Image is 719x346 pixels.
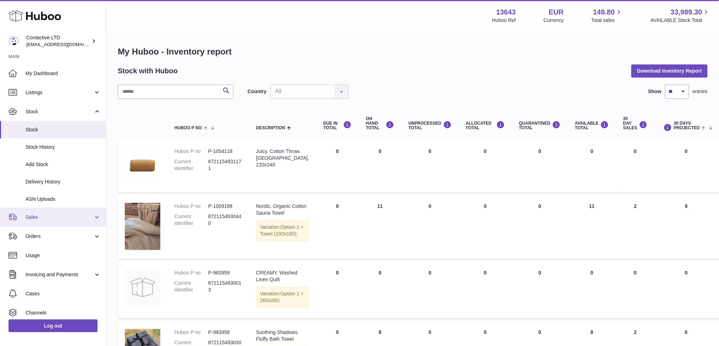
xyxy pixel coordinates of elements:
div: Huboo Ref [492,17,516,24]
dt: Huboo P no [175,329,208,336]
span: Listings [26,89,93,96]
h2: Stock with Huboo [118,66,178,76]
span: 149.80 [593,7,615,17]
dt: Current identifier [175,158,208,172]
dd: P-1054118 [208,148,242,155]
td: 0 [316,141,359,192]
td: 0 [655,141,718,192]
h1: My Huboo - Inventory report [118,46,708,57]
label: Show [648,88,662,95]
td: 11 [359,196,402,259]
td: 0 [459,141,512,192]
span: AVAILABLE Stock Total [651,17,710,24]
strong: EUR [549,7,564,17]
div: ALLOCATED Total [466,121,505,130]
td: 0 [359,262,402,318]
button: Download Inventory Report [631,64,708,77]
span: [EMAIL_ADDRESS][DOMAIN_NAME] [26,41,104,47]
span: 30 DAYS PROJECTED [674,121,700,130]
dt: Current identifier [175,280,208,293]
td: 0 [655,262,718,318]
dd: 8721154931171 [208,158,242,172]
div: Contactive LTD [26,34,90,48]
dd: P-1009188 [208,203,242,210]
div: Variation: [256,220,309,241]
span: Option 1 = 260x260; [260,291,304,303]
span: Delivery History [26,178,101,185]
div: AVAILABLE Total [575,121,609,130]
td: 0 [359,141,402,192]
span: Stock [26,108,93,115]
span: Stock [26,126,101,133]
div: ON HAND Total [366,117,394,131]
dt: Huboo P no [175,270,208,276]
span: 33,989.30 [671,7,702,17]
span: Orders [26,233,93,240]
div: Nordic. Organic Cotton Sauna Towel [256,203,309,216]
span: Option 1 = Towel (100x180); [260,224,304,237]
td: 0 [568,141,616,192]
div: CREAMY. Washed Linen Quilt [256,270,309,283]
td: 0 [459,262,512,318]
dt: Current identifier [175,213,208,227]
dt: Huboo P no [175,148,208,155]
span: My Dashboard [26,70,101,77]
dd: P-983959 [208,270,242,276]
div: Currency [544,17,564,24]
div: QUARANTINED Total [519,121,561,130]
div: UNPROCESSED Total [409,121,452,130]
span: Channels [26,310,101,316]
span: Usage [26,252,101,259]
span: Invoicing and Payments [26,271,93,278]
a: Log out [9,319,98,332]
div: Juicy. Cotton Throw. [GEOGRAPHIC_DATA]. 220x240 [256,148,309,168]
dd: P-983958 [208,329,242,336]
td: 0 [402,196,459,259]
span: Huboo P no [175,126,202,130]
dt: Huboo P no [175,203,208,210]
td: 0 [402,141,459,192]
span: Sales [26,214,93,221]
span: 0 [538,270,541,276]
div: DUE IN TOTAL [323,121,352,130]
div: 30 DAY SALES [623,117,648,131]
td: 0 [402,262,459,318]
span: Cases [26,290,101,297]
span: 0 [538,148,541,154]
span: 0 [538,329,541,335]
span: 0 [538,203,541,209]
div: Soothing Shadows. Fluffy Bath Towel [256,329,309,342]
a: 33,989.30 AVAILABLE Stock Total [651,7,710,24]
img: product image [125,270,160,305]
label: Country [248,88,267,95]
span: Stock History [26,144,101,151]
span: Description [256,126,285,130]
dd: 8721154930013 [208,280,242,293]
img: product image [125,203,160,250]
td: 0 [316,196,359,259]
td: 9 [655,196,718,259]
td: 0 [316,262,359,318]
span: entries [693,88,708,95]
div: Variation: [256,287,309,308]
dd: 8721154930440 [208,213,242,227]
td: 0 [568,262,616,318]
img: product image [125,148,160,183]
td: 0 [616,262,655,318]
td: 0 [459,196,512,259]
a: 149.80 Total sales [591,7,623,24]
span: Add Stock [26,161,101,168]
span: ASN Uploads [26,196,101,203]
td: 0 [616,141,655,192]
td: 11 [568,196,616,259]
td: 2 [616,196,655,259]
strong: 13643 [496,7,516,17]
span: Total sales [591,17,623,24]
img: soul@SOWLhome.com [9,36,19,46]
